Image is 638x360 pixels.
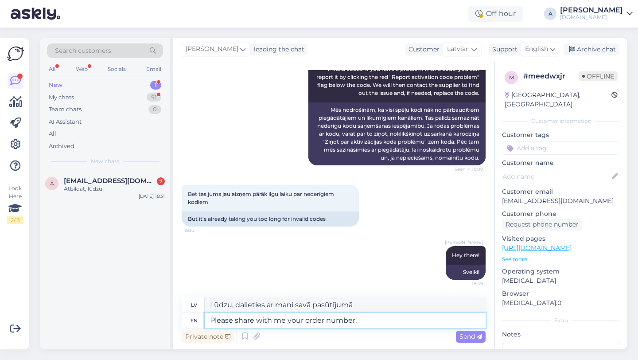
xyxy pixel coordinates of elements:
span: Offline [579,71,618,81]
span: [PERSON_NAME] [445,239,483,246]
span: English [525,44,548,54]
div: Atbildat, lūdzu! [64,185,165,193]
p: [MEDICAL_DATA].0 [502,298,620,308]
div: lv [191,297,197,313]
div: Look Here [7,184,23,224]
p: Customer name [502,158,620,168]
span: ansis_zanders@yahoo.com [64,177,156,185]
div: A [544,8,556,20]
div: [GEOGRAPHIC_DATA], [GEOGRAPHIC_DATA] [505,90,611,109]
input: Add a tag [502,141,620,155]
span: a [50,180,54,187]
div: leading the chat [250,45,304,54]
div: 0 [148,105,161,114]
p: Customer email [502,187,620,196]
span: Search customers [55,46,111,55]
span: Seen ✓ 18:09 [450,166,483,172]
div: Off-hour [468,6,523,22]
div: [DATE] 18:31 [139,193,165,200]
span: [PERSON_NAME] [186,44,238,54]
p: Visited pages [502,234,620,243]
div: Extra [502,317,620,325]
div: Private note [182,331,234,343]
span: New chats [91,157,119,165]
span: Send [459,333,482,340]
a: [PERSON_NAME][DOMAIN_NAME] [560,7,633,21]
div: Mēs nodrošinām, ka visi spēļu kodi nāk no pārbaudītiem piegādātājiem un likumīgiem kanāliem. Tas ... [308,102,486,165]
span: m [509,74,514,81]
img: Askly Logo [7,45,24,62]
span: Hey there! [452,252,479,258]
div: [PERSON_NAME] [560,7,623,14]
div: Archive chat [564,43,619,55]
input: Add name [502,172,610,181]
div: Sveiki! [446,265,486,280]
span: 18:10 [184,227,218,234]
div: Archived [49,142,74,151]
p: Customer tags [502,130,620,140]
div: AI Assistant [49,117,82,126]
div: [DOMAIN_NAME] [560,14,623,21]
span: 18:49 [450,280,483,287]
div: All [47,63,57,75]
div: Request phone number [502,219,582,231]
div: # meedwxjr [523,71,579,82]
span: Bet tas jums jau aizņem pārāk ilgu laiku par nederīgiem kodiem [188,191,335,205]
p: Notes [502,330,620,339]
div: All [49,129,56,138]
div: Customer information [502,117,620,125]
p: Operating system [502,267,620,276]
span: Latvian [447,44,470,54]
div: 1 [150,81,161,90]
textarea: Lūdzu, dalieties ar mani savā pasūtījumā [205,297,486,313]
div: Web [74,63,89,75]
div: Team chats [49,105,82,114]
p: See more ... [502,255,620,263]
div: New [49,81,62,90]
div: Customer [405,45,440,54]
div: 2 / 3 [7,216,23,224]
div: But it's already taking you too long for invalid codes [182,211,359,227]
a: [URL][DOMAIN_NAME] [502,244,572,252]
p: [EMAIL_ADDRESS][DOMAIN_NAME] [502,196,620,206]
div: en [191,313,198,328]
div: Socials [106,63,128,75]
div: 7 [157,177,165,185]
div: Support [489,45,517,54]
div: My chats [49,93,74,102]
p: [MEDICAL_DATA] [502,276,620,286]
div: Email [144,63,163,75]
p: Customer phone [502,209,620,219]
textarea: Please share with me your order number. [205,313,486,328]
p: Browser [502,289,620,298]
div: 91 [147,93,161,102]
